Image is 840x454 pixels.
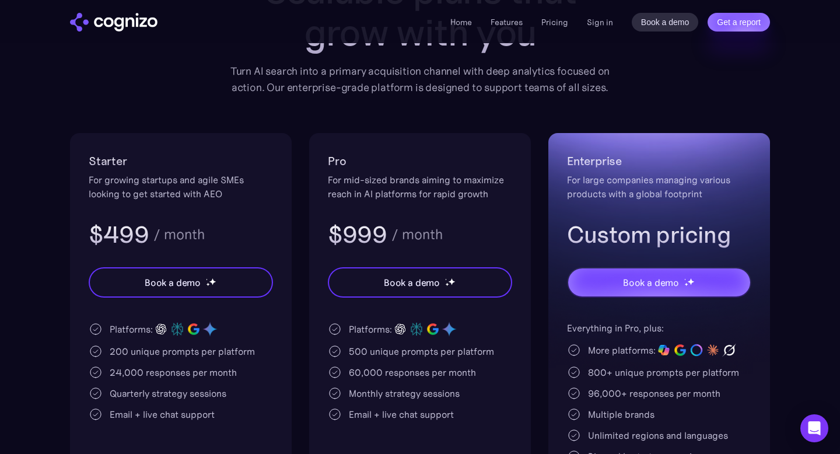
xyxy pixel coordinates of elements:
h3: Custom pricing [567,219,751,250]
img: star [684,278,686,280]
div: Quarterly strategy sessions [110,386,226,400]
div: 24,000 responses per month [110,365,237,379]
div: Monthly strategy sessions [349,386,460,400]
img: star [684,282,688,287]
div: 96,000+ responses per month [588,386,720,400]
a: Pricing [541,17,568,27]
div: Email + live chat support [110,407,215,421]
a: Book a demostarstarstar [328,267,512,298]
img: star [209,278,216,285]
img: star [445,282,449,287]
div: 500 unique prompts per platform [349,344,494,358]
h3: $999 [328,219,387,250]
img: cognizo logo [70,13,157,32]
h3: $499 [89,219,149,250]
a: Book a demostarstarstar [567,267,751,298]
a: Get a report [708,13,770,32]
div: More platforms: [588,343,656,357]
div: Book a demo [145,275,201,289]
img: star [687,278,695,285]
div: Open Intercom Messenger [800,414,828,442]
a: Book a demo [632,13,699,32]
h2: Pro [328,152,512,170]
div: Platforms: [110,322,153,336]
div: Platforms: [349,322,392,336]
div: Turn AI search into a primary acquisition channel with deep analytics focused on action. Our ente... [222,63,618,96]
a: Book a demostarstarstar [89,267,273,298]
div: For large companies managing various products with a global footprint [567,173,751,201]
div: Book a demo [623,275,679,289]
img: star [206,282,210,287]
a: Sign in [587,15,613,29]
div: For growing startups and agile SMEs looking to get started with AEO [89,173,273,201]
div: Book a demo [384,275,440,289]
div: Unlimited regions and languages [588,428,728,442]
h2: Enterprise [567,152,751,170]
div: 800+ unique prompts per platform [588,365,739,379]
div: Multiple brands [588,407,654,421]
div: For mid-sized brands aiming to maximize reach in AI platforms for rapid growth [328,173,512,201]
div: Email + live chat support [349,407,454,421]
div: / month [153,228,205,242]
div: / month [391,228,443,242]
img: star [206,278,208,280]
img: star [445,278,447,280]
div: 200 unique prompts per platform [110,344,255,358]
a: home [70,13,157,32]
div: Everything in Pro, plus: [567,321,751,335]
img: star [448,278,456,285]
a: Features [491,17,523,27]
h2: Starter [89,152,273,170]
div: 60,000 responses per month [349,365,476,379]
a: Home [450,17,472,27]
